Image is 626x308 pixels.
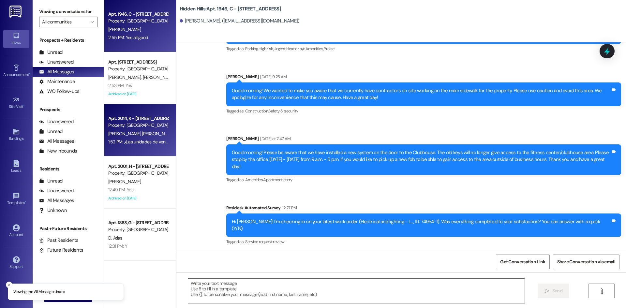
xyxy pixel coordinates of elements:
div: Unanswered [39,187,74,194]
div: Unknown [39,207,67,214]
div: Maintenance [39,78,75,85]
span: Apartment entry [263,177,292,183]
span: Praise [323,46,334,51]
div: 2:53 PM: Yes [108,82,132,88]
span: Amenities , [245,177,263,183]
div: Tagged as: [226,44,621,53]
div: 1:52 PM: ¿Las unidades de ventana mantienen su apartamento lo suficientemente fresco o le gustarí... [108,139,395,145]
a: Support [3,254,29,272]
div: All Messages [39,68,74,75]
div: Tagged as: [226,175,621,184]
a: Site Visit • [3,94,29,112]
button: Share Conversation via email [553,255,619,269]
a: Account [3,222,29,240]
div: Tagged as: [226,106,621,116]
span: Send [552,287,562,294]
span: Heat or a/c , [286,46,306,51]
div: Future Residents [39,247,83,254]
div: Property: [GEOGRAPHIC_DATA] [108,66,169,72]
div: Unread [39,178,63,184]
div: Apt. 2014, K - [STREET_ADDRESS] [108,115,169,122]
div: Residents [33,166,104,172]
input: All communities [42,17,87,27]
div: Property: [GEOGRAPHIC_DATA] [108,226,169,233]
span: Urgent , [274,46,286,51]
div: Unanswered [39,118,74,125]
div: Good morning! Please be aware that we have installed a new system on the door to the Clubhouse. T... [232,149,611,170]
p: Viewing the All Messages inbox [13,289,65,295]
div: Property: [GEOGRAPHIC_DATA] [108,122,169,129]
div: Apt. 2001, H - [STREET_ADDRESS] [108,163,169,170]
span: Safety & security [268,108,298,114]
a: Inbox [3,30,29,48]
span: [PERSON_NAME] [108,26,141,32]
span: [PERSON_NAME] [PERSON_NAME] [108,131,174,137]
label: Viewing conversations for [39,7,97,17]
span: • [23,103,24,108]
div: Unread [39,49,63,56]
div: Hi [PERSON_NAME]! I'm checking in on your latest work order (Electrical and lighting - L..., ID: ... [232,218,611,232]
span: High risk , [259,46,274,51]
div: 12:31 PM: Y [108,243,127,249]
span: Get Conversation Link [500,258,545,265]
i:  [599,288,604,294]
span: [PERSON_NAME] [108,179,141,184]
div: 12:49 PM: Yes [108,187,133,193]
div: 2:55 PM: Yes all good [108,35,148,40]
a: Leads [3,158,29,176]
div: Unread [39,128,63,135]
img: ResiDesk Logo [9,6,23,18]
div: Apt. [STREET_ADDRESS] [108,59,169,66]
a: Buildings [3,126,29,144]
div: Past + Future Residents [33,225,104,232]
div: [PERSON_NAME] [226,135,621,144]
div: Past Residents [39,237,79,244]
span: Construction , [245,108,269,114]
div: Good morning! We wanted to make you aware that we currently have contractors on site working on t... [232,87,611,101]
b: Hidden Hills: Apt. 1946, C - [STREET_ADDRESS] [180,6,281,12]
div: Property: [GEOGRAPHIC_DATA] [108,170,169,177]
div: [DATE] 9:28 AM [259,73,287,80]
div: Residesk Automated Survey [226,204,621,213]
button: Send [538,284,569,298]
span: [PERSON_NAME] [108,74,143,80]
div: All Messages [39,197,74,204]
i:  [90,19,94,24]
div: All Messages [39,138,74,145]
span: Parking , [245,46,259,51]
span: Amenities , [306,46,324,51]
span: • [25,199,26,204]
div: [PERSON_NAME] [226,73,621,82]
a: Templates • [3,190,29,208]
span: Share Conversation via email [557,258,615,265]
div: Property: [GEOGRAPHIC_DATA] [108,18,169,24]
div: Prospects [33,106,104,113]
button: Close toast [6,282,12,288]
div: Apt. 1863, G - [STREET_ADDRESS] [108,219,169,226]
div: Prospects + Residents [33,37,104,44]
button: Get Conversation Link [496,255,549,269]
div: Archived on [DATE] [108,194,169,202]
div: [DATE] at 7:47 AM [259,135,291,142]
span: Service request review [245,239,285,244]
div: New Inbounds [39,148,77,154]
div: WO Follow-ups [39,88,79,95]
span: • [29,71,30,76]
div: Tagged as: [226,237,621,246]
div: [PERSON_NAME]. ([EMAIL_ADDRESS][DOMAIN_NAME]) [180,18,300,24]
div: 12:27 PM [281,204,297,211]
span: D. Atlas [108,235,122,241]
div: Archived on [DATE] [108,90,169,98]
i:  [544,288,549,294]
div: Unanswered [39,59,74,66]
span: [PERSON_NAME] [142,74,175,80]
div: Apt. 1946, C - [STREET_ADDRESS] [108,11,169,18]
